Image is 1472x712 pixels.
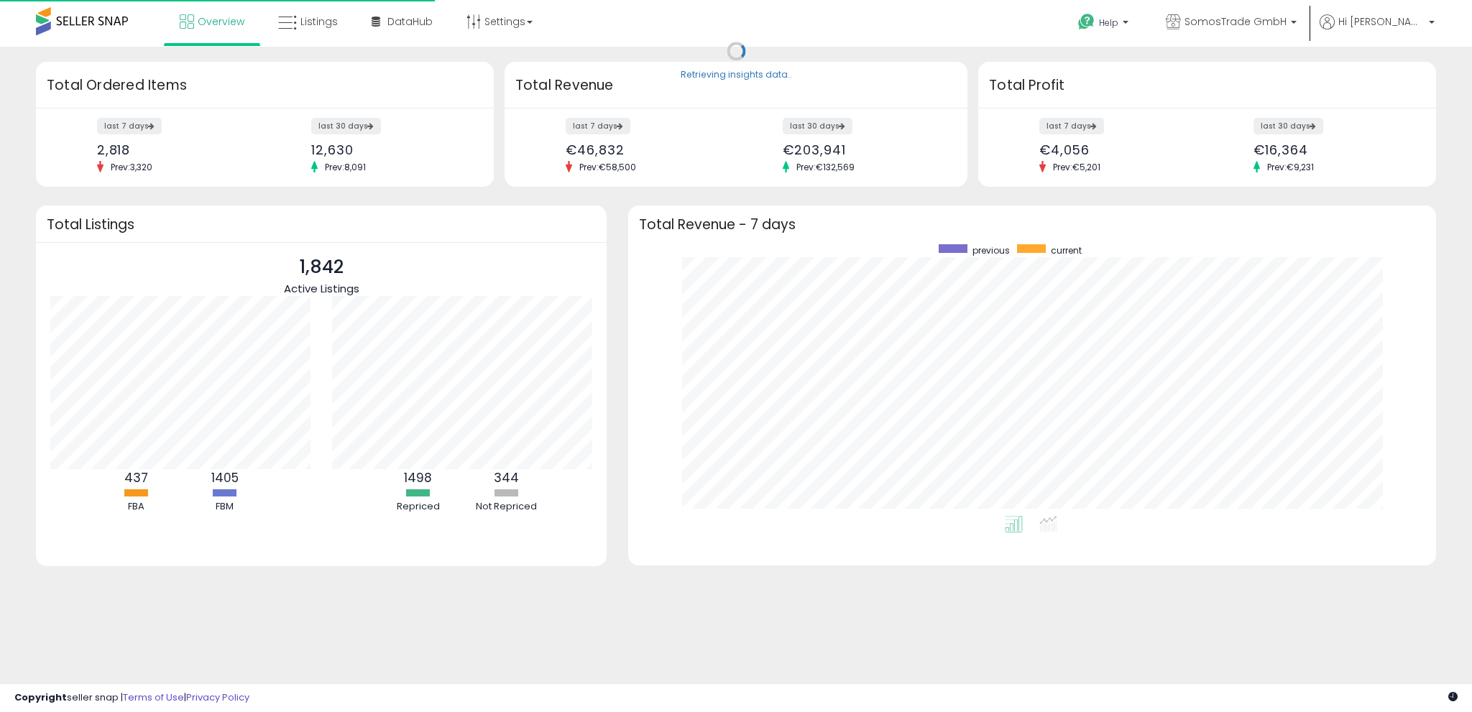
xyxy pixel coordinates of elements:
span: Prev: 8,091 [318,161,373,173]
div: 12,630 [311,142,469,157]
p: 1,842 [284,254,359,281]
h3: Total Listings [47,219,596,230]
span: previous [972,244,1010,256]
div: Not Repriced [464,500,550,514]
span: Help [1099,17,1118,29]
div: Retrieving insights data.. [681,69,792,82]
h3: Total Ordered Items [47,75,483,96]
span: SomosTrade GmbH [1184,14,1287,29]
div: €16,364 [1253,142,1411,157]
h3: Total Profit [989,75,1425,96]
span: DataHub [387,14,433,29]
label: last 30 days [1253,118,1323,134]
b: 437 [124,469,148,486]
b: 1498 [404,469,432,486]
label: last 7 days [1039,118,1104,134]
span: Hi [PERSON_NAME] [1338,14,1425,29]
span: Active Listings [284,281,359,296]
div: 2,818 [97,142,254,157]
a: Help [1067,2,1143,47]
label: last 7 days [566,118,630,134]
span: current [1051,244,1082,256]
span: Prev: €9,231 [1260,161,1321,173]
label: last 7 days [97,118,162,134]
b: 344 [494,469,519,486]
span: Prev: €58,500 [572,161,643,173]
span: Prev: €132,569 [789,161,862,173]
h3: Total Revenue - 7 days [639,219,1425,230]
label: last 30 days [783,118,852,134]
div: Repriced [375,500,461,514]
div: FBA [93,500,180,514]
div: €4,056 [1039,142,1197,157]
label: last 30 days [311,118,381,134]
div: €203,941 [783,142,942,157]
span: Overview [198,14,244,29]
b: 1405 [211,469,239,486]
i: Get Help [1077,13,1095,31]
span: Listings [300,14,338,29]
h3: Total Revenue [515,75,957,96]
span: Prev: 3,320 [103,161,160,173]
div: €46,832 [566,142,725,157]
div: FBM [182,500,268,514]
span: Prev: €5,201 [1046,161,1108,173]
a: Hi [PERSON_NAME] [1320,14,1435,47]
